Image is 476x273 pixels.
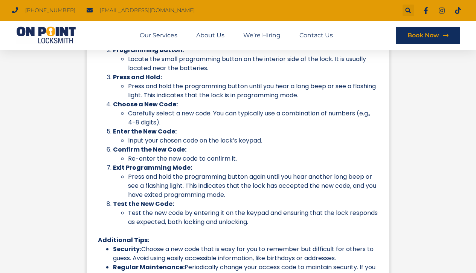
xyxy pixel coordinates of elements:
[396,27,460,44] a: Book Now
[128,154,378,163] li: Re-enter the new code to confirm it.
[113,145,186,154] strong: Confirm the New Code:
[113,199,174,208] strong: Test the New Code:
[128,82,378,100] li: Press and hold the programming button until you hear a long beep or see a flashing light. This in...
[299,27,333,44] a: Contact Us
[140,27,333,44] nav: Menu
[128,136,378,145] li: Input your chosen code on the lock’s keypad.
[113,245,378,263] li: Choose a new code that is easy for you to remember but difficult for others to guess. Avoid using...
[128,109,378,127] li: Carefully select a new code. You can typically use a combination of numbers (e.g., 4-8 digits).
[243,27,281,44] a: We’re Hiring
[98,5,195,15] span: [EMAIL_ADDRESS][DOMAIN_NAME]
[140,27,177,44] a: Our Services
[407,32,439,38] span: Book Now
[113,163,192,172] strong: Exit Programming Mode:
[113,127,177,136] strong: Enter the New Code:
[128,55,378,73] li: Locate the small programming button on the interior side of the lock. It is usually located near ...
[128,172,378,199] li: Press and hold the programming button again until you hear another long beep or see a flashing li...
[403,5,414,16] div: Search
[196,27,224,44] a: About Us
[113,245,141,253] strong: Security:
[113,263,185,271] strong: Regular Maintenance:
[113,100,178,109] strong: Choose a New Code:
[98,236,149,244] strong: Additional Tips:
[113,73,162,81] strong: Press and Hold:
[128,209,378,227] li: Test the new code by entering it on the keypad and ensuring that the lock responds as expected, b...
[23,5,75,15] span: [PHONE_NUMBER]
